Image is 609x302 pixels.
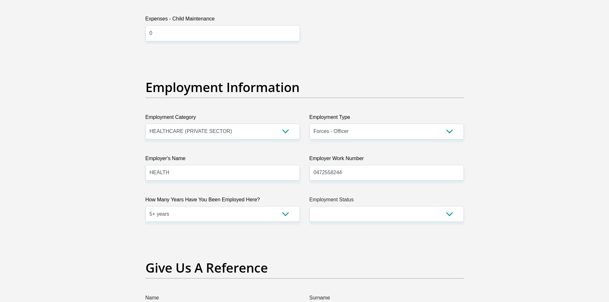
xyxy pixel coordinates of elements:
[145,113,300,124] label: Employment Category
[309,155,464,165] label: Employer Work Number
[145,80,464,95] h2: Employment Information
[309,113,464,124] label: Employment Type
[145,196,300,206] label: How Many Years Have You Been Employed Here?
[145,25,300,41] input: Expenses - Child Maintenance
[145,15,300,25] label: Expenses - Child Maintenance
[309,165,464,181] input: Employer Work Number
[309,196,464,206] label: Employment Status
[145,155,300,165] label: Employer's Name
[145,260,464,275] h2: Give Us A Reference
[145,165,300,181] input: Employer's Name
